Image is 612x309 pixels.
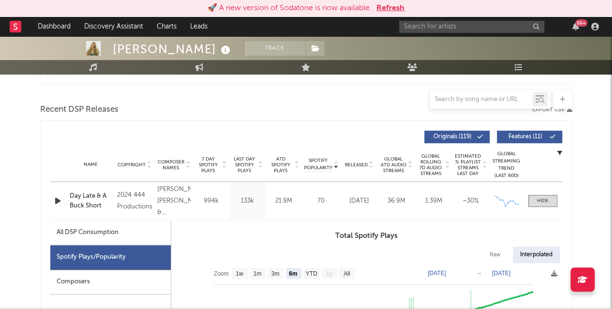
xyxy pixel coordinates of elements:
div: [DATE] [343,196,375,206]
div: 1.39M [418,196,450,206]
div: ~ 30 % [455,196,487,206]
span: Recent DSP Releases [40,104,119,116]
text: 6m [289,270,297,277]
span: Spotify Popularity [304,157,332,172]
input: Search for artists [399,21,544,33]
div: 99 + [575,19,587,27]
button: Refresh [376,2,404,14]
text: [DATE] [492,270,510,277]
span: 7 Day Spotify Plays [195,156,221,174]
button: Export CSV [532,107,572,113]
span: Originals ( 119 ) [431,134,475,140]
text: Zoom [214,270,229,277]
a: Discovery Assistant [77,17,150,36]
div: Interpolated [513,247,560,263]
span: Estimated % Playlist Streams Last Day [455,153,481,177]
span: Copyright [118,162,146,168]
h3: Total Spotify Plays [171,230,562,242]
div: All DSP Consumption [57,227,119,238]
text: 3m [271,270,279,277]
div: 2024 444 Productions [117,190,152,213]
text: → [476,270,482,277]
a: Day Late & A Buck Short [70,191,112,210]
div: 70 [304,196,338,206]
span: Global ATD Audio Streams [380,156,407,174]
button: Originals(119) [424,131,490,143]
button: 99+ [572,23,579,30]
span: Released [345,162,368,168]
input: Search by song name or URL [430,96,532,103]
div: [PERSON_NAME], [PERSON_NAME] & [PERSON_NAME] [157,184,191,219]
text: All [343,270,350,277]
div: Raw [482,247,508,263]
span: Last Day Spotify Plays [232,156,257,174]
div: 21.9M [268,196,299,206]
text: YTD [305,270,317,277]
div: 🚀 A new version of Sodatone is now available. [208,2,372,14]
text: 1w [236,270,243,277]
text: 1m [253,270,261,277]
div: 133k [232,196,263,206]
span: Composer Names [157,159,185,171]
text: [DATE] [428,270,446,277]
div: 36.9M [380,196,413,206]
div: Global Streaming Trend (Last 60D) [492,150,521,179]
div: [PERSON_NAME] [113,41,233,57]
a: Charts [150,17,183,36]
text: 1y [326,270,332,277]
span: Global Rolling 7D Audio Streams [418,153,444,177]
a: Leads [183,17,214,36]
div: Composers [50,270,171,294]
div: All DSP Consumption [50,221,171,245]
button: Track [245,41,305,56]
div: Spotify Plays/Popularity [50,245,171,270]
div: Name [70,161,112,168]
span: Features ( 11 ) [503,134,548,140]
span: ATD Spotify Plays [268,156,294,174]
div: 994k [195,196,227,206]
button: Features(11) [497,131,562,143]
a: Dashboard [31,17,77,36]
